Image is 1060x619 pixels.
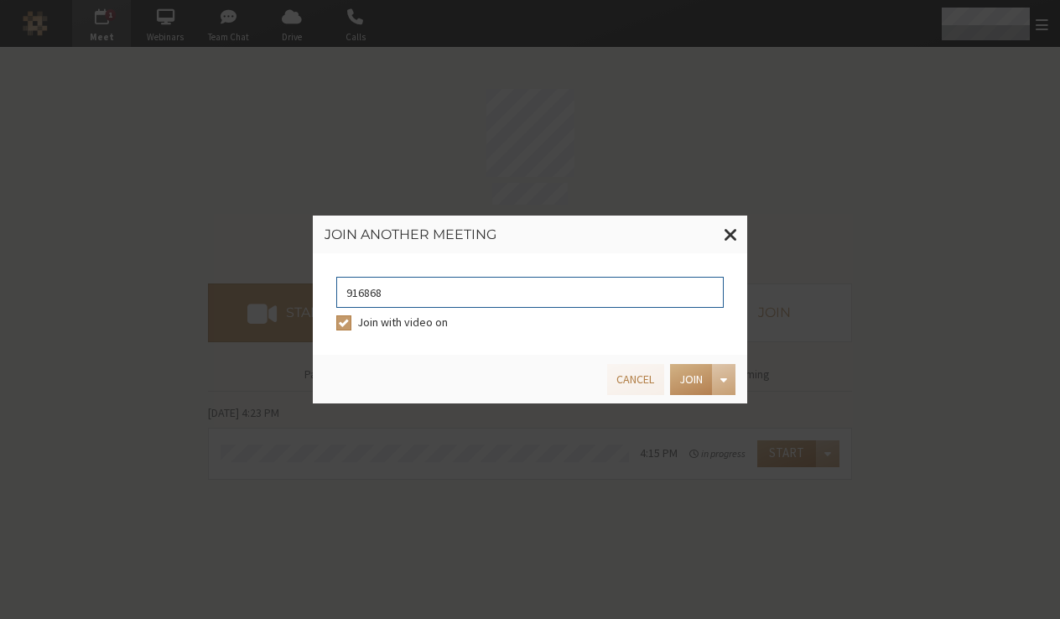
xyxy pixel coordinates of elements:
[670,364,712,395] button: Join
[357,314,725,331] label: Join with video on
[325,227,735,242] h3: Join another meeting
[712,364,735,395] div: Open menu
[336,277,724,308] input: Enter access code
[607,364,663,395] button: Cancel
